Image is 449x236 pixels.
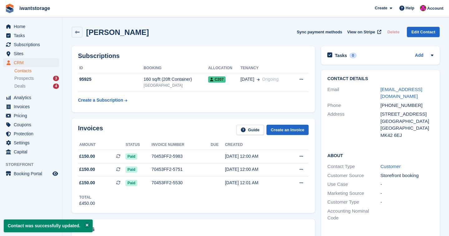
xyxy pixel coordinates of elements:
[78,52,309,60] h2: Subscriptions
[241,76,254,83] span: [DATE]
[152,153,211,160] div: 70453FF2-5983
[407,27,440,37] a: Edit Contact
[327,208,380,222] div: Accounting Nominal Code
[125,140,151,150] th: Status
[6,161,62,168] span: Storefront
[14,22,51,31] span: Home
[349,53,357,58] div: 0
[208,76,226,83] span: C207
[79,195,95,200] div: Total
[3,111,59,120] a: menu
[86,28,149,36] h2: [PERSON_NAME]
[3,31,59,40] a: menu
[225,180,285,186] div: [DATE] 12:01 AM
[14,40,51,49] span: Subscriptions
[3,147,59,156] a: menu
[144,76,208,83] div: 160 sq/ft (20ft Container)
[380,118,433,125] div: [GEOGRAPHIC_DATA]
[79,166,95,173] span: £150.00
[347,29,375,35] span: View on Stripe
[78,63,144,73] th: ID
[125,166,137,173] span: Paid
[211,140,225,150] th: Due
[380,87,422,99] a: [EMAIL_ADDRESS][DOMAIN_NAME]
[3,40,59,49] a: menu
[17,3,53,13] a: iwantstorage
[51,170,59,177] a: Preview store
[427,5,443,12] span: Account
[79,200,95,207] div: £450.00
[78,140,125,150] th: Amount
[14,83,26,89] span: Deals
[380,102,433,109] div: [PHONE_NUMBER]
[327,181,380,188] div: Use Case
[327,199,380,206] div: Customer Type
[14,68,59,74] a: Contacts
[297,27,342,37] button: Sync payment methods
[406,5,414,11] span: Help
[380,132,433,139] div: MK42 6EJ
[79,180,95,186] span: £150.00
[327,76,433,81] h2: Contact Details
[3,93,59,102] a: menu
[237,125,264,135] a: Guide
[78,125,103,135] h2: Invoices
[3,58,59,67] a: menu
[78,76,144,83] div: 95925
[14,129,51,138] span: Protection
[14,83,59,89] a: Deals 4
[125,153,137,160] span: Paid
[14,75,59,82] a: Prospects 3
[14,169,51,178] span: Booking Portal
[375,5,387,11] span: Create
[345,27,383,37] a: View on Stripe
[327,86,380,100] div: Email
[380,199,433,206] div: -
[262,77,279,82] span: Ongoing
[3,22,59,31] a: menu
[14,138,51,147] span: Settings
[14,93,51,102] span: Analytics
[53,76,59,81] div: 3
[225,166,285,173] div: [DATE] 12:00 AM
[327,190,380,197] div: Marketing Source
[225,140,285,150] th: Created
[385,27,402,37] button: Delete
[327,102,380,109] div: Phone
[3,120,59,129] a: menu
[14,120,51,129] span: Coupons
[14,49,51,58] span: Sites
[208,63,241,73] th: Allocation
[327,163,380,170] div: Contact Type
[53,84,59,89] div: 4
[3,138,59,147] a: menu
[14,111,51,120] span: Pricing
[241,63,291,73] th: Tenancy
[327,152,433,158] h2: About
[152,166,211,173] div: 70453FF2-5751
[125,180,137,186] span: Paid
[3,102,59,111] a: menu
[225,153,285,160] div: [DATE] 12:00 AM
[14,147,51,156] span: Capital
[3,169,59,178] a: menu
[152,140,211,150] th: Invoice number
[380,172,433,179] div: Storefront booking
[380,164,401,169] a: Customer
[14,58,51,67] span: CRM
[266,125,309,135] a: Create an Invoice
[335,53,347,58] h2: Tasks
[380,111,433,118] div: [STREET_ADDRESS]
[380,125,433,132] div: [GEOGRAPHIC_DATA]
[415,52,423,59] a: Add
[327,111,380,139] div: Address
[327,172,380,179] div: Customer Source
[5,4,14,13] img: stora-icon-8386f47178a22dfd0bd8f6a31ec36ba5ce8667c1dd55bd0f319d3a0aa187defe.svg
[3,49,59,58] a: menu
[79,153,95,160] span: £150.00
[144,63,208,73] th: Booking
[14,75,34,81] span: Prospects
[14,31,51,40] span: Tasks
[144,83,208,88] div: [GEOGRAPHIC_DATA]
[4,219,93,232] p: Contact was successfully updated.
